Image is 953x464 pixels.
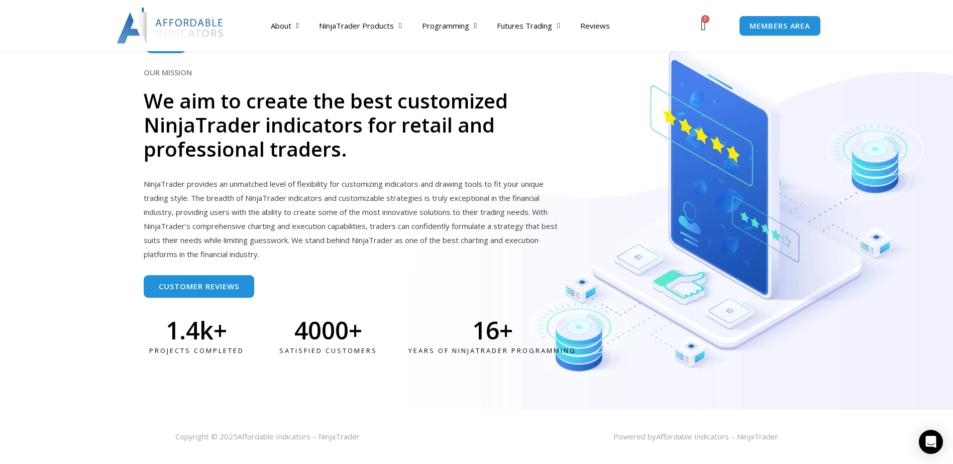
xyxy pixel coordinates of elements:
[144,68,809,77] h6: OUR MISSION
[390,342,595,359] div: Years of ninjatrader programming
[499,318,595,342] span: +
[472,318,499,342] span: 16
[570,14,620,37] a: Reviews
[477,430,788,444] div: Powered by
[750,22,810,30] span: MEMBERS AREA
[144,342,249,359] div: Projects Completed
[165,430,477,444] div: Copyright © 2025
[919,430,943,454] div: Open Intercom Messenger
[294,318,349,342] span: 4000
[686,11,721,40] a: 0
[144,89,543,161] h2: We aim to create the best customized NinjaTrader indicators for retail and professional traders.
[166,318,199,342] span: 1.4
[412,14,487,37] a: Programming
[739,16,821,36] a: MEMBERS AREA
[261,14,698,37] nav: Menu
[701,15,709,23] span: 0
[199,318,249,342] span: k+
[252,342,404,359] div: Satisfied Customers
[159,283,239,290] span: Customer Reviews
[144,275,254,298] a: Customer Reviews
[117,8,225,44] img: LogoAI | Affordable Indicators – NinjaTrader
[487,14,570,37] a: Futures Trading
[349,318,405,342] span: +
[309,14,411,37] a: NinjaTrader Products
[238,431,360,441] span: Affordable Indicators – NinjaTrader
[656,431,778,441] span: Affordable Indicators – NinjaTrader
[144,177,558,261] p: NinjaTrader provides an unmatched level of flexibility for customizing indicators and drawing too...
[261,14,309,37] a: About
